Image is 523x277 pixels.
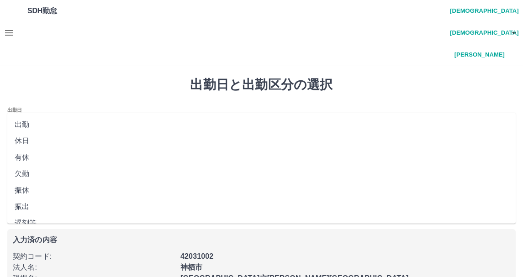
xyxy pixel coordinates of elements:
[180,263,202,271] b: 神栖市
[7,149,516,166] li: 有休
[7,199,516,215] li: 振出
[180,252,213,260] b: 42031002
[7,116,516,133] li: 出勤
[7,77,516,93] h1: 出勤日と出勤区分の選択
[7,166,516,182] li: 欠勤
[7,215,516,231] li: 遅刻等
[7,133,516,149] li: 休日
[7,182,516,199] li: 振休
[13,262,175,273] p: 法人名 :
[13,236,510,244] p: 入力済の内容
[7,106,22,113] label: 出勤日
[13,251,175,262] p: 契約コード :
